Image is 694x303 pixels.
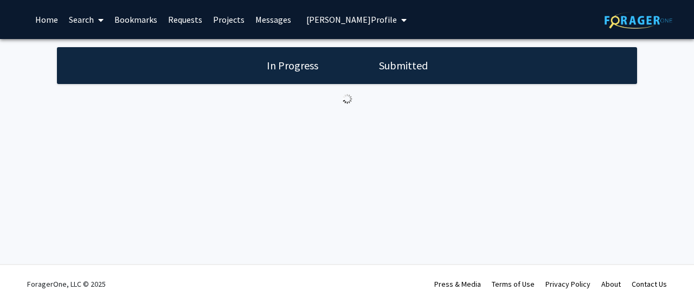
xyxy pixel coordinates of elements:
a: Contact Us [632,279,667,289]
a: Home [30,1,63,38]
a: Privacy Policy [545,279,590,289]
img: Loading [338,89,357,108]
a: Press & Media [434,279,481,289]
a: Projects [208,1,250,38]
span: [PERSON_NAME] Profile [306,14,397,25]
a: Requests [163,1,208,38]
a: Messages [250,1,297,38]
h1: In Progress [264,58,322,73]
h1: Submitted [376,58,431,73]
a: Search [63,1,109,38]
a: Terms of Use [492,279,535,289]
a: Bookmarks [109,1,163,38]
div: ForagerOne, LLC © 2025 [27,265,106,303]
a: About [601,279,621,289]
img: ForagerOne Logo [605,12,672,29]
